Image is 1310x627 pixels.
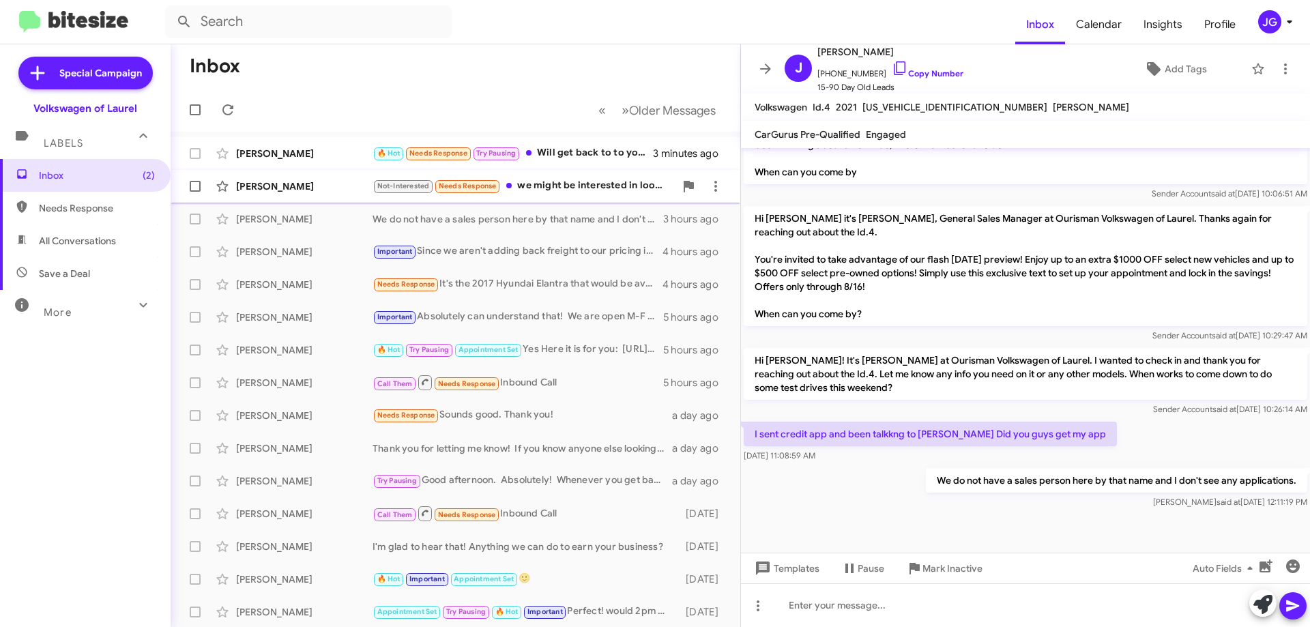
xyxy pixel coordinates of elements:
span: Add Tags [1165,57,1207,81]
span: Needs Response [439,181,497,190]
div: [DATE] [679,507,729,521]
div: 5 hours ago [663,343,729,357]
span: [PERSON_NAME] [DATE] 12:11:19 PM [1153,497,1307,507]
div: It's the 2017 Hyundai Elantra that would be available to go see. They're working [DATE]. [373,276,663,292]
span: Auto Fields [1193,556,1258,581]
span: J [795,57,802,79]
div: [PERSON_NAME] [236,474,373,488]
span: Try Pausing [409,345,449,354]
span: Call Them [377,379,413,388]
span: More [44,306,72,319]
div: Since we aren't adding back freight to our pricing it's pretty straight here for me. As I have al... [373,244,663,259]
div: [PERSON_NAME] [236,212,373,226]
div: Good afternoon. Absolutely! Whenever you get back we can coordinate that. [373,473,672,489]
span: « [598,102,606,119]
div: [DATE] [679,540,729,553]
div: [PERSON_NAME] [236,572,373,586]
span: Needs Response [409,149,467,158]
span: said at [1211,188,1235,199]
div: we might be interested in looking at the 2024 ID4 Standard VIN: [US_VEHICLE_IDENTIFICATION_NUMBER] [373,178,675,194]
span: 15-90 Day Old Leads [817,81,963,94]
span: Important [527,607,563,616]
div: [PERSON_NAME] [236,540,373,553]
span: Inbox [39,169,155,182]
button: Templates [741,556,830,581]
span: » [622,102,629,119]
span: Important [377,312,413,321]
div: [PERSON_NAME] [236,147,373,160]
div: Absolutely can understand that! We are open M-F 9-9 and Sat 9-7. Can be flexible on whatever timi... [373,309,663,325]
button: Previous [590,96,614,124]
span: Not-Interested [377,181,430,190]
div: Inbound Call [373,374,663,391]
div: Will get back to to you. [373,145,653,161]
p: We do not have a sales person here by that name and I don't see any applications. [926,468,1307,493]
span: All Conversations [39,234,116,248]
div: [PERSON_NAME] [236,409,373,422]
span: Needs Response [377,411,435,420]
span: Profile [1193,5,1247,44]
div: Thank you for letting me know! If you know anyone else looking, send them our way. [373,441,672,455]
span: Try Pausing [446,607,486,616]
span: [PERSON_NAME] [817,44,963,60]
div: [PERSON_NAME] [236,278,373,291]
div: Inbound Call [373,505,679,522]
div: [PERSON_NAME] [236,441,373,455]
span: [US_VEHICLE_IDENTIFICATION_NUMBER] [862,101,1047,113]
div: 3 minutes ago [653,147,729,160]
div: 5 hours ago [663,310,729,324]
button: Add Tags [1105,57,1244,81]
button: Auto Fields [1182,556,1269,581]
div: 3 hours ago [663,212,729,226]
div: a day ago [672,441,729,455]
span: Important [377,247,413,256]
span: 🔥 Hot [495,607,519,616]
button: JG [1247,10,1295,33]
div: a day ago [672,474,729,488]
span: [PHONE_NUMBER] [817,60,963,81]
span: Templates [752,556,819,581]
span: Call Them [377,510,413,519]
div: Sounds good. Thank you! [373,407,672,423]
a: Calendar [1065,5,1133,44]
div: [PERSON_NAME] [236,376,373,390]
span: Appointment Set [454,574,514,583]
div: We do not have a sales person here by that name and I don't see any applications. [373,212,663,226]
div: 4 hours ago [663,278,729,291]
div: [PERSON_NAME] [236,507,373,521]
button: Pause [830,556,895,581]
span: Id.4 [813,101,830,113]
div: [PERSON_NAME] [236,179,373,193]
span: Try Pausing [476,149,516,158]
div: JG [1258,10,1281,33]
a: Special Campaign [18,57,153,89]
span: Older Messages [629,103,716,118]
span: 🔥 Hot [377,345,401,354]
p: Hi [PERSON_NAME] it's [PERSON_NAME], General Sales Manager at Ourisman Volkswagen of Laurel. Than... [744,206,1307,326]
div: Yes Here it is for you: [URL][DOMAIN_NAME] [373,342,663,358]
span: Needs Response [438,510,496,519]
a: Insights [1133,5,1193,44]
div: I'm glad to hear that! Anything we can do to earn your business? [373,540,679,553]
h1: Inbox [190,55,240,77]
span: CarGurus Pre-Qualified [755,128,860,141]
div: 🙂 [373,571,679,587]
span: Engaged [866,128,906,141]
span: Mark Inactive [922,556,982,581]
span: Sender Account [DATE] 10:06:51 AM [1152,188,1307,199]
div: 5 hours ago [663,376,729,390]
span: [DATE] 11:08:59 AM [744,450,815,461]
div: [PERSON_NAME] [236,245,373,259]
div: Volkswagen of Laurel [33,102,137,115]
span: 2021 [836,101,857,113]
span: Sender Account [DATE] 10:26:14 AM [1153,404,1307,414]
span: Needs Response [377,280,435,289]
span: Pause [858,556,884,581]
div: 4 hours ago [663,245,729,259]
div: [DATE] [679,605,729,619]
div: [PERSON_NAME] [236,605,373,619]
a: Inbox [1015,5,1065,44]
nav: Page navigation example [591,96,724,124]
